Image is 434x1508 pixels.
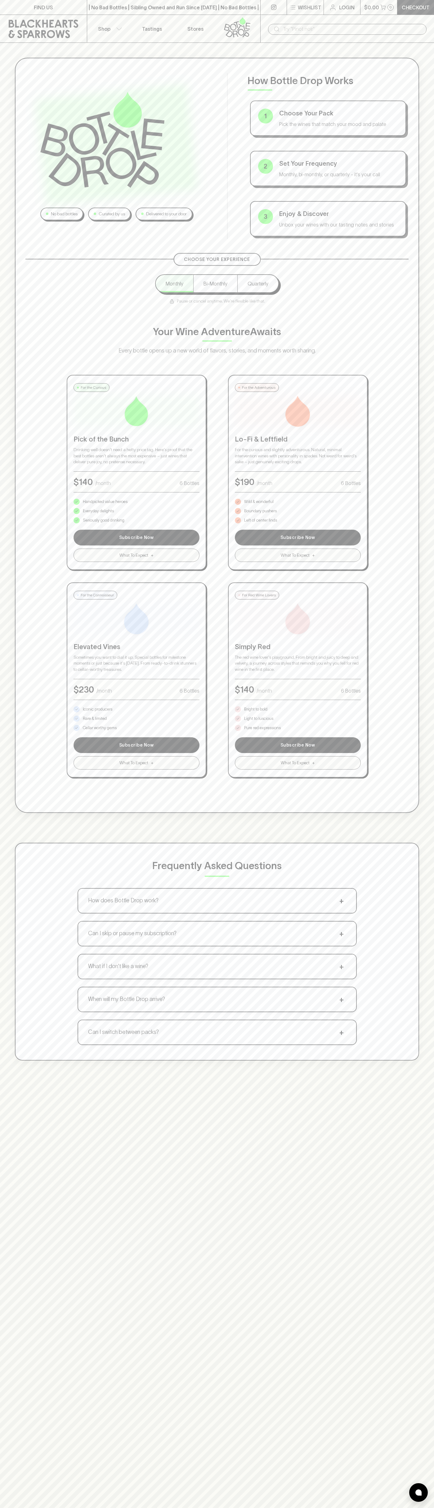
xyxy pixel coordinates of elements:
[415,1489,422,1496] img: bubble-icon
[83,725,117,731] p: Cellar worthy gems
[364,4,379,11] p: $0.00
[248,73,409,88] p: How Bottle Drop Works
[74,642,199,652] p: Elevated Vines
[74,475,93,488] p: $ 140
[298,4,321,11] p: Wishlist
[87,15,131,43] button: Shop
[235,530,361,545] button: Subscribe Now
[146,211,187,217] p: Delivered to your door
[282,396,313,427] img: Lo-Fi & Leftfield
[242,385,275,390] p: For the Adventurous
[74,447,199,465] p: Drinking well doesn't need a hefty price tag. Here's proof that the best bottles aren't always th...
[96,687,112,694] p: /month
[88,1028,159,1036] p: Can I switch between packs?
[244,725,281,731] p: Pure red expressions
[81,385,106,390] p: For the Curious
[244,508,277,514] p: Boundary pushers
[78,922,356,946] button: Can I skip or pause my subscription?+
[235,642,361,652] p: Simply Red
[88,929,177,938] p: Can I skip or pause my subscription?
[312,552,315,559] span: +
[187,25,204,33] p: Stores
[81,592,114,598] p: For the Connoisseur
[282,603,313,634] img: Simply Red
[244,706,267,712] p: Bright to bold
[74,737,199,753] button: Subscribe Now
[74,530,199,545] button: Subscribe Now
[193,275,237,292] button: Bi-Monthly
[156,275,193,292] button: Monthly
[279,221,398,228] p: Unbox your wines with our tasting notes and stories
[235,475,254,488] p: $ 190
[151,760,154,766] span: +
[389,6,392,9] p: 0
[74,756,199,770] button: What To Expect+
[142,25,162,33] p: Tastings
[258,159,273,174] div: 2
[151,552,154,559] span: +
[281,760,310,766] span: What To Expect
[279,120,398,128] p: Pick the wines that match your mood and palate
[88,995,165,1003] p: When will my Bottle Drop arrive?
[341,479,361,487] p: 6 Bottles
[83,508,114,514] p: Everyday delights
[337,995,346,1004] span: +
[78,889,356,913] button: How does Bottle Drop work?+
[283,24,422,34] input: Try "Pinot noir"
[95,479,111,487] p: /month
[130,15,174,43] a: Tastings
[244,716,273,722] p: Light to luscious
[98,25,110,33] p: Shop
[74,434,199,444] p: Pick of the Bunch
[337,1028,346,1037] span: +
[34,4,53,11] p: FIND US
[74,654,199,673] p: Sometimes you want to dial it up. Special bottles for milestone moments or just because it's [DAT...
[235,549,361,562] button: What To Expect+
[339,4,355,11] p: Login
[235,434,361,444] p: Lo-Fi & Leftfield
[78,954,356,979] button: What if I don't like a wine?+
[244,517,277,523] p: Left of center finds
[235,756,361,770] button: What To Expect+
[74,683,94,696] p: $ 230
[402,4,430,11] p: Checkout
[337,929,346,938] span: +
[337,896,346,905] span: +
[121,396,152,427] img: Pick of the Bunch
[337,962,346,971] span: +
[83,499,128,505] p: Handpicked value heroes
[250,326,281,337] span: Awaits
[93,347,341,355] p: Every bottle opens up a new world of flavors, stories, and moments worth sharing.
[78,1020,356,1044] button: Can I switch between packs?+
[88,896,159,905] p: How does Bottle Drop work?
[121,603,152,634] img: Elevated Vines
[257,479,272,487] p: /month
[74,549,199,562] button: What To Expect+
[235,737,361,753] button: Subscribe Now
[78,987,356,1012] button: When will my Bottle Drop arrive?+
[258,209,273,224] div: 3
[235,654,361,673] p: The red wine lover's playground. From bright and juicy to deep and velvety, a journey across styl...
[258,109,273,123] div: 1
[180,687,199,694] p: 6 Bottles
[341,687,361,694] p: 6 Bottles
[174,15,217,43] a: Stores
[257,687,272,694] p: /month
[119,552,148,559] span: What To Expect
[83,706,112,712] p: Iconic producers
[119,760,148,766] span: What To Expect
[152,858,282,873] p: Frequently Asked Questions
[99,211,125,217] p: Curated by us
[244,499,274,505] p: Wild & wonderful
[180,479,199,487] p: 6 Bottles
[279,209,398,218] p: Enjoy & Discover
[51,211,78,217] p: No bad bottles
[83,517,124,523] p: Seriously good drinking
[235,447,361,465] p: For the curious and slightly adventurous. Natural, minimal intervention wines with personality in...
[83,716,107,722] p: Rare & limited
[312,760,315,766] span: +
[169,298,265,304] p: Pause or cancel anytime. We're flexible like that.
[279,159,398,168] p: Set Your Frequency
[237,275,278,292] button: Quarterly
[242,592,276,598] p: For Red Wine Lovers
